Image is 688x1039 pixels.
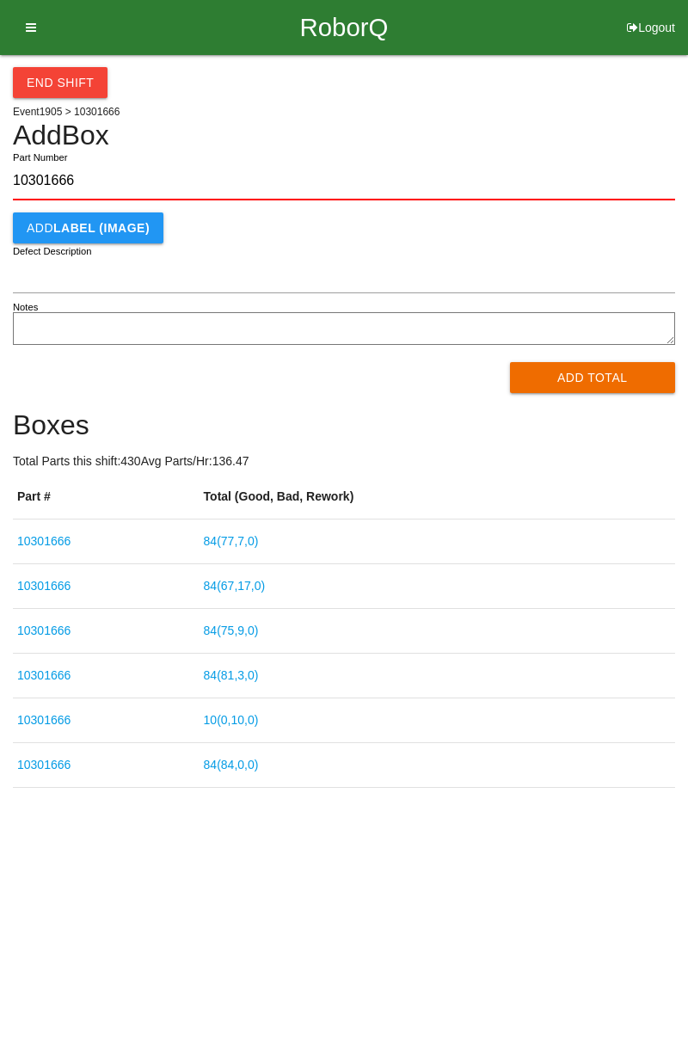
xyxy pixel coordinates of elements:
button: AddLABEL (IMAGE) [13,212,163,243]
a: 84(77,7,0) [204,534,259,548]
a: 10301666 [17,668,71,682]
label: Defect Description [13,244,92,259]
label: Notes [13,300,38,315]
a: 84(75,9,0) [204,624,259,637]
a: 10301666 [17,534,71,548]
input: Required [13,163,675,200]
b: LABEL (IMAGE) [53,221,150,235]
p: Total Parts this shift: 430 Avg Parts/Hr: 136.47 [13,452,675,470]
a: 10301666 [17,713,71,727]
th: Part # [13,475,200,519]
button: End Shift [13,67,107,98]
span: Event 1905 > 10301666 [13,106,120,118]
a: 10301666 [17,758,71,772]
a: 84(84,0,0) [204,758,259,772]
button: Add Total [510,362,676,393]
a: 84(81,3,0) [204,668,259,682]
h4: Boxes [13,410,675,440]
a: 84(67,17,0) [204,579,266,593]
th: Total (Good, Bad, Rework) [200,475,675,519]
h4: Add Box [13,120,675,151]
a: 10301666 [17,579,71,593]
label: Part Number [13,151,67,165]
a: 10(0,10,0) [204,713,259,727]
a: 10301666 [17,624,71,637]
